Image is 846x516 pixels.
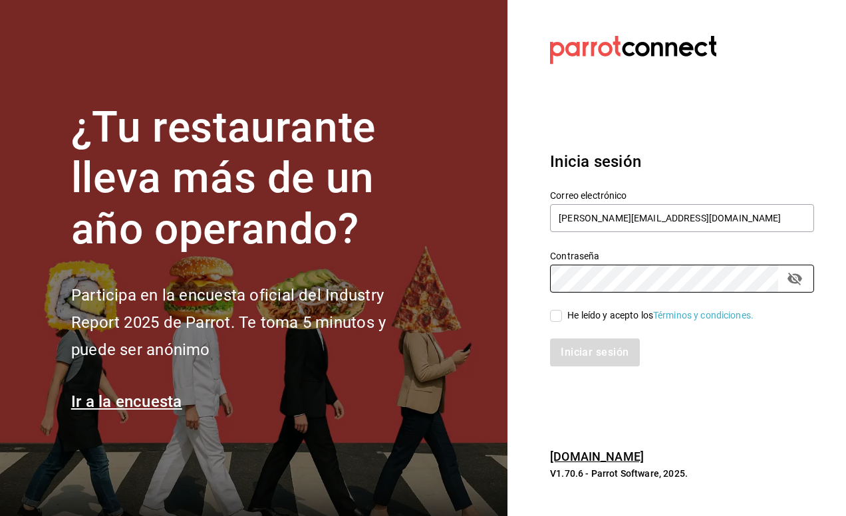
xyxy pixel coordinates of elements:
[550,467,814,480] p: V1.70.6 - Parrot Software, 2025.
[71,282,430,363] h2: Participa en la encuesta oficial del Industry Report 2025 de Parrot. Te toma 5 minutos y puede se...
[550,190,814,199] label: Correo electrónico
[71,102,430,255] h1: ¿Tu restaurante lleva más de un año operando?
[550,204,814,232] input: Ingresa tu correo electrónico
[567,309,754,322] div: He leído y acepto los
[550,251,814,260] label: Contraseña
[550,450,644,463] a: [DOMAIN_NAME]
[653,310,754,321] a: Términos y condiciones.
[71,392,182,411] a: Ir a la encuesta
[783,267,806,290] button: passwordField
[550,150,814,174] h3: Inicia sesión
